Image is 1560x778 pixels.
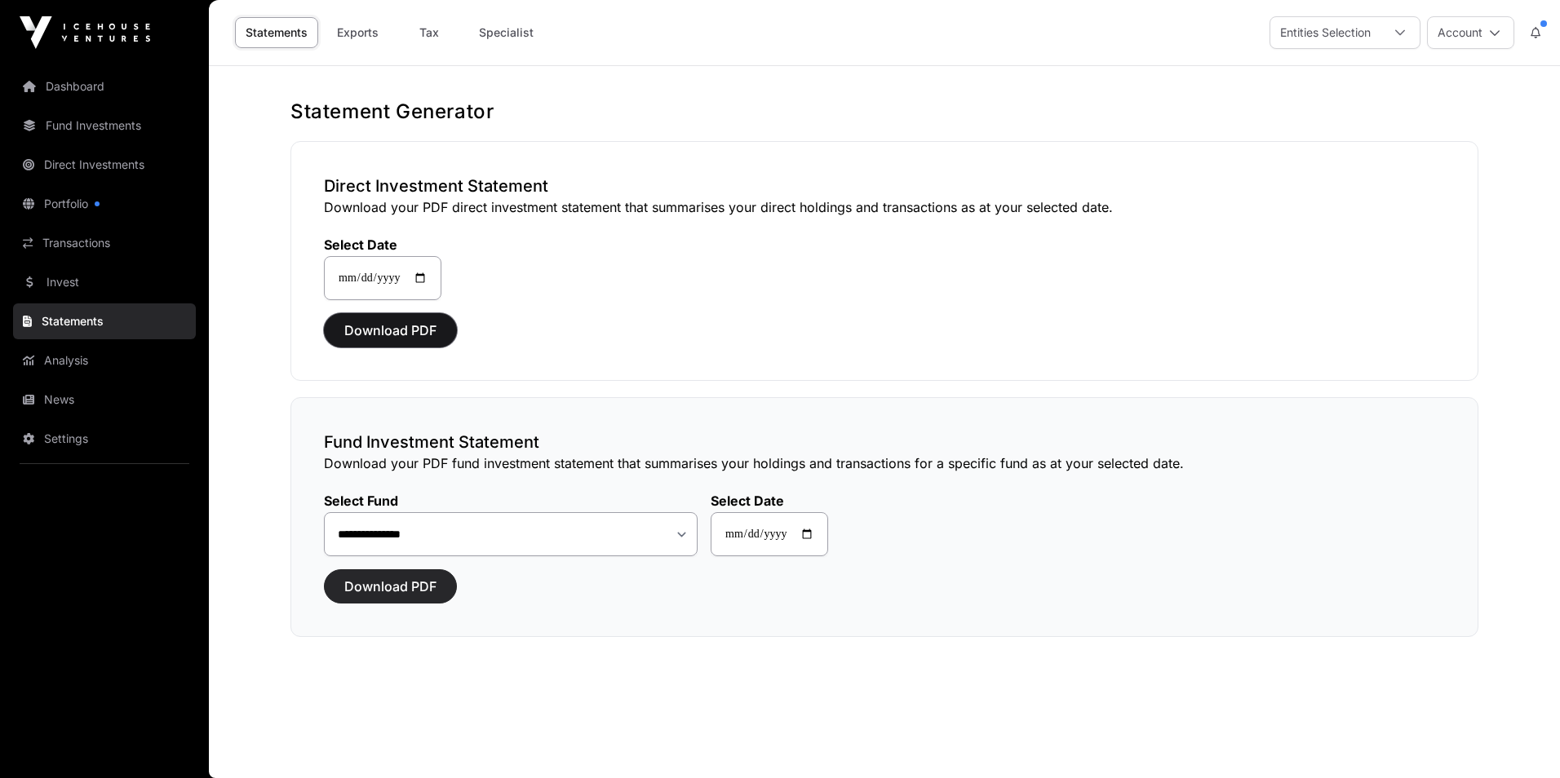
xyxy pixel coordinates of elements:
div: Entities Selection [1270,17,1381,48]
span: Download PDF [344,320,437,340]
label: Select Date [711,493,828,509]
a: Tax [397,17,462,48]
a: Transactions [13,225,196,261]
a: Specialist [468,17,544,48]
a: Portfolio [13,186,196,222]
a: Analysis [13,343,196,378]
iframe: Chat Widget [1478,700,1560,778]
span: Download PDF [344,577,437,596]
a: Fund Investments [13,108,196,144]
a: Dashboard [13,69,196,104]
button: Account [1427,16,1514,49]
a: Download PDF [324,586,457,602]
label: Select Fund [324,493,698,509]
a: News [13,382,196,418]
p: Download your PDF direct investment statement that summarises your direct holdings and transactio... [324,197,1445,217]
a: Direct Investments [13,147,196,183]
a: Statements [13,303,196,339]
a: Exports [325,17,390,48]
a: Statements [235,17,318,48]
a: Download PDF [324,329,457,346]
button: Download PDF [324,313,457,347]
a: Invest [13,264,196,300]
h1: Statement Generator [290,99,1478,125]
img: Icehouse Ventures Logo [20,16,150,49]
h3: Fund Investment Statement [324,431,1445,453]
label: Select Date [324,236,441,253]
p: Download your PDF fund investment statement that summarises your holdings and transactions for a ... [324,453,1445,473]
button: Download PDF [324,569,457,603]
h3: Direct Investment Statement [324,175,1445,197]
a: Settings [13,421,196,457]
